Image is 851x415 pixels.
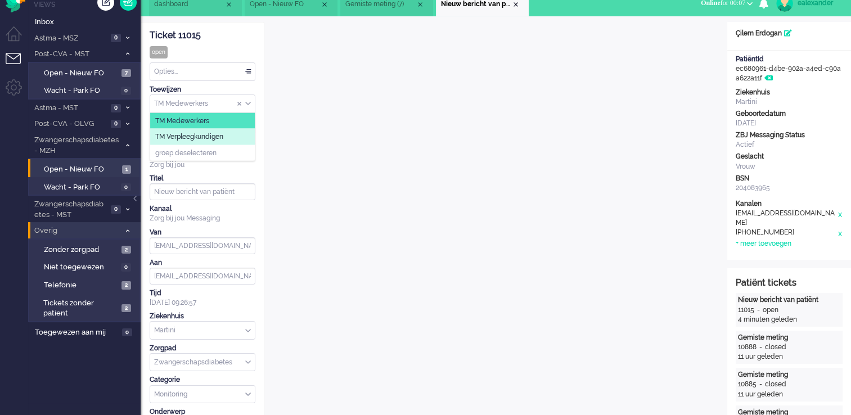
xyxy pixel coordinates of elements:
[736,183,843,193] div: 204083965
[727,29,851,38] div: Çilem Erdogan
[44,85,118,96] span: Wacht - Park FO
[150,174,255,183] div: Titel
[33,49,120,60] span: Post-CVA - MST
[33,163,139,175] a: Open - Nieuw FO 1
[121,246,131,254] span: 2
[6,53,31,78] li: Tickets menu
[736,109,843,119] div: Geboortedatum
[33,326,141,338] a: Toegewezen aan mij 0
[121,263,131,272] span: 0
[757,342,765,352] div: -
[111,205,121,214] span: 0
[736,119,843,128] div: [DATE]
[33,15,141,28] a: Inbox
[44,182,118,193] span: Wacht - Park FO
[738,352,840,362] div: 11 uur geleden
[35,327,119,338] span: Toegewezen aan mij
[738,370,840,380] div: Gemiste meting
[765,342,786,352] div: closed
[33,260,139,273] a: Niet toegewezen 0
[150,46,168,58] div: open
[150,145,255,161] li: groep deselecteren
[150,204,255,214] div: Kanaal
[33,199,107,220] span: Zwangerschapsdiabetes - MST
[837,228,843,239] div: x
[33,278,139,291] a: Telefonie 2
[44,245,119,255] span: Zonder zorgpad
[150,94,255,113] div: Assign Group
[35,17,141,28] span: Inbox
[738,305,754,315] div: 11015
[736,55,843,64] div: PatiëntId
[763,305,778,315] div: open
[150,85,255,94] div: Toewijzen
[33,296,139,319] a: Tickets zonder patient 2
[33,33,107,44] span: Astma - MSZ
[44,68,119,79] span: Open - Nieuw FO
[6,26,31,52] li: Dashboard menu
[6,79,31,105] li: Admin menu
[736,277,843,290] div: Patiënt tickets
[150,344,255,353] div: Zorgpad
[121,87,131,95] span: 0
[736,130,843,140] div: ZBJ Messaging Status
[837,209,843,228] div: x
[33,181,139,193] a: Wacht - Park FO 0
[150,375,255,385] div: Categorie
[121,69,131,78] span: 7
[736,152,843,161] div: Geslacht
[150,312,255,321] div: Ziekenhuis
[33,84,139,96] a: Wacht - Park FO 0
[738,390,840,399] div: 11 uur geleden
[121,281,131,290] span: 2
[33,243,139,255] a: Zonder zorgpad 2
[4,4,443,24] body: Rich Text Area. Press ALT-0 for help.
[736,239,791,249] div: + meer toevoegen
[736,209,837,228] div: [EMAIL_ADDRESS][DOMAIN_NAME]
[738,342,757,352] div: 10888
[736,228,837,239] div: [PHONE_NUMBER]
[736,174,843,183] div: BSN
[150,160,255,170] div: Zorg bij jou
[150,228,255,237] div: Van
[150,29,255,42] div: Ticket 11015
[754,305,763,315] div: -
[155,132,223,142] span: TM Verpleegkundigen
[150,129,255,145] li: TM Verpleegkundigen
[727,55,851,83] div: ec680961-d4be-902a-a4ed-c90aa622a11f
[44,280,119,291] span: Telefonie
[121,183,131,192] span: 0
[150,112,255,129] li: TM Medewerkers
[122,328,132,337] span: 0
[111,34,121,42] span: 0
[738,333,840,342] div: Gemiste meting
[33,119,107,129] span: Post-CVA - OLVG
[155,148,217,157] span: groep deselecteren
[33,225,120,236] span: Overig
[150,258,255,268] div: Aan
[111,104,121,112] span: 0
[43,298,118,319] span: Tickets zonder patient
[155,116,209,125] span: TM Medewerkers
[736,97,843,107] div: Martini
[44,262,118,273] span: Niet toegewezen
[33,103,107,114] span: Astma - MST
[757,380,765,389] div: -
[150,288,255,308] div: [DATE] 09:26:57
[33,135,120,156] span: Zwangerschapsdiabetes - MZH
[121,304,131,313] span: 2
[736,162,843,172] div: Vrouw
[738,380,757,389] div: 10885
[122,165,131,174] span: 1
[33,66,139,79] a: Open - Nieuw FO 7
[736,140,843,150] div: Actief
[150,288,255,298] div: Tijd
[44,164,119,175] span: Open - Nieuw FO
[738,295,840,305] div: Nieuw bericht van patiënt
[150,214,255,223] div: Zorg bij jou Messaging
[736,199,843,209] div: Kanalen
[111,120,121,128] span: 0
[765,380,786,389] div: closed
[736,88,843,97] div: Ziekenhuis
[738,315,840,324] div: 4 minuten geleden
